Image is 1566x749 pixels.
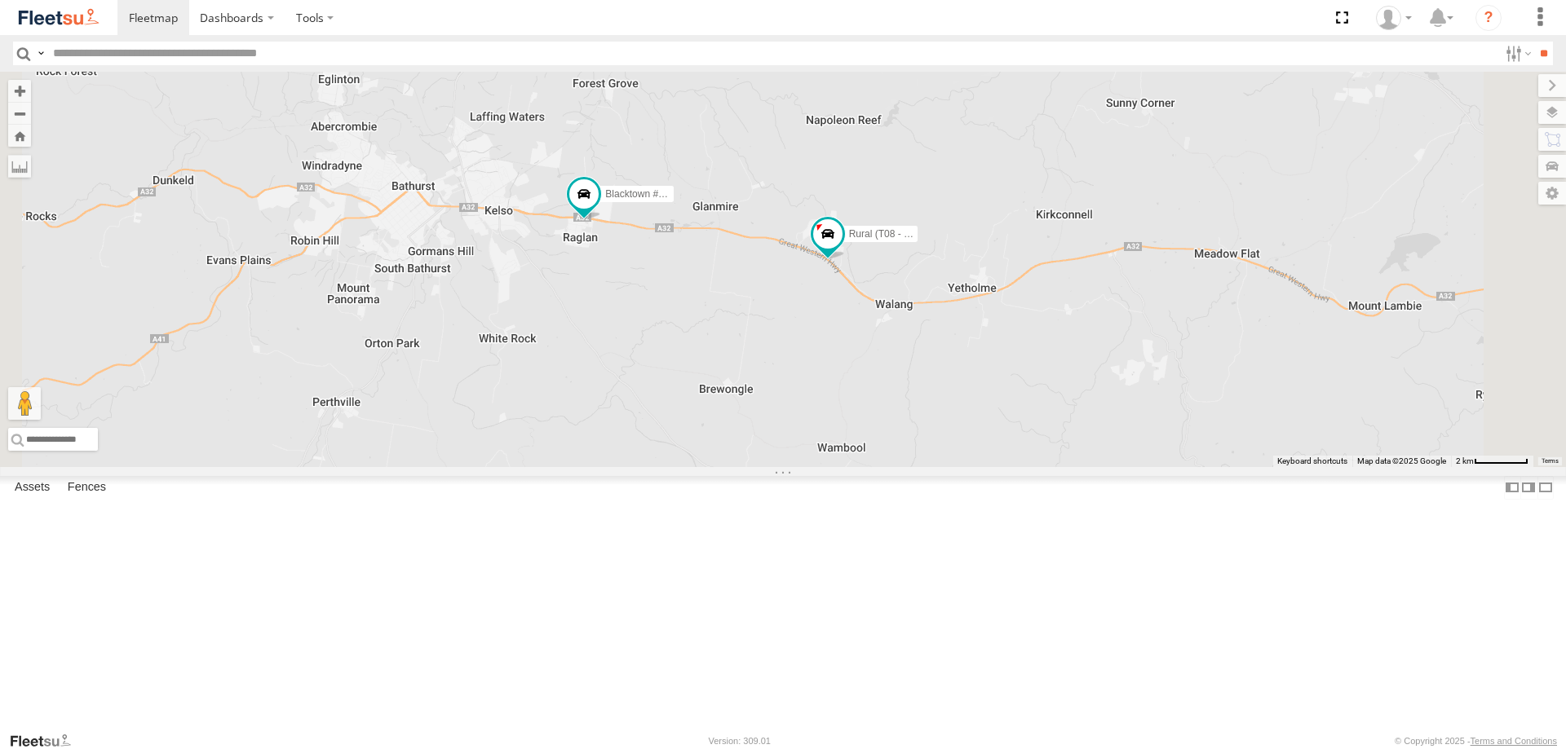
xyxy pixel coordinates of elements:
button: Keyboard shortcuts [1277,456,1347,467]
button: Zoom out [8,102,31,125]
label: Hide Summary Table [1537,476,1554,500]
button: Map Scale: 2 km per 63 pixels [1451,456,1533,467]
div: Ken Manners [1370,6,1418,30]
label: Dock Summary Table to the Left [1504,476,1520,500]
div: © Copyright 2025 - [1395,736,1557,746]
i: ? [1475,5,1502,31]
button: Zoom in [8,80,31,102]
span: Rural (T08 - [PERSON_NAME]) [849,228,988,240]
button: Drag Pegman onto the map to open Street View [8,387,41,420]
span: 2 km [1456,456,1474,465]
div: Version: 309.01 [709,736,771,746]
label: Fences [60,476,114,499]
button: Zoom Home [8,125,31,147]
label: Search Query [34,42,47,65]
label: Measure [8,155,31,178]
label: Map Settings [1538,182,1566,205]
label: Assets [7,476,58,499]
label: Search Filter Options [1499,42,1534,65]
span: Map data ©2025 Google [1357,456,1446,465]
span: Blacktown #1 (T09 - [PERSON_NAME]) [605,188,779,200]
img: fleetsu-logo-horizontal.svg [16,7,101,29]
a: Visit our Website [9,733,84,749]
label: Dock Summary Table to the Right [1520,476,1537,500]
a: Terms and Conditions [1471,736,1557,746]
a: Terms (opens in new tab) [1542,458,1559,465]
